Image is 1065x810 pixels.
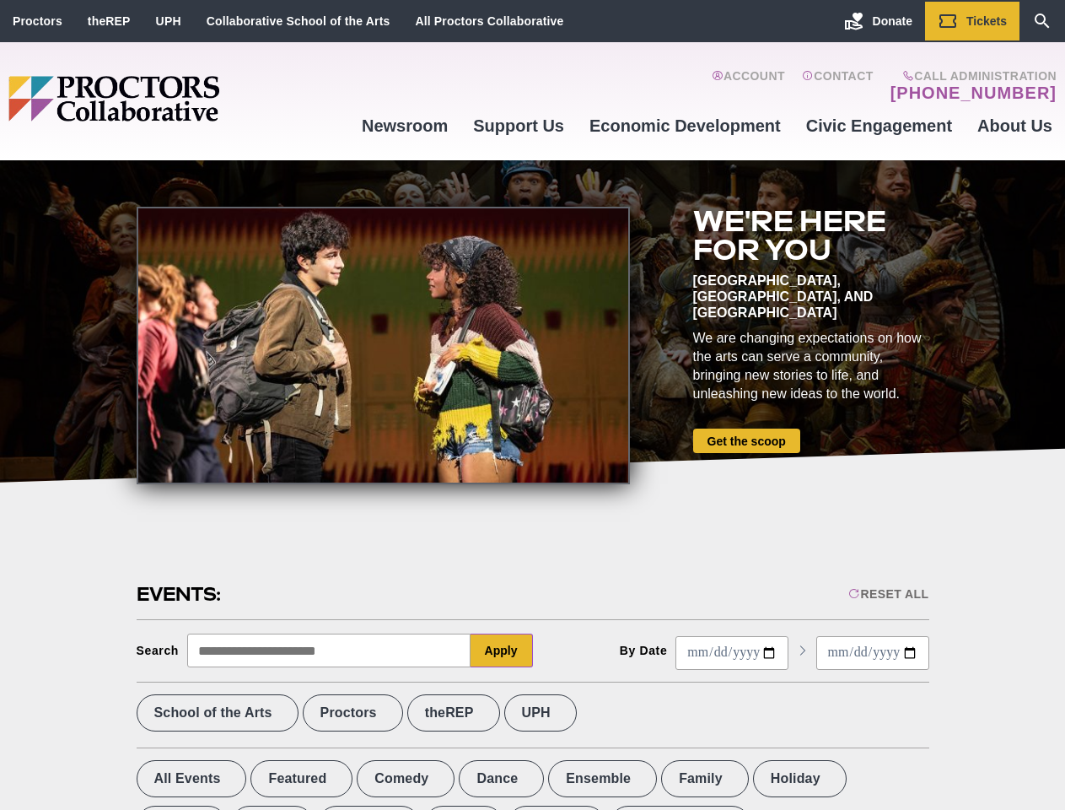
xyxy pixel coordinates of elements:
a: Search [1019,2,1065,40]
label: Dance [459,760,544,797]
a: About Us [965,103,1065,148]
a: Proctors [13,14,62,28]
a: Tickets [925,2,1019,40]
a: UPH [156,14,181,28]
h2: We're here for you [693,207,929,264]
a: [PHONE_NUMBER] [890,83,1057,103]
a: Account [712,69,785,103]
a: Economic Development [577,103,793,148]
label: Comedy [357,760,455,797]
div: By Date [620,644,668,657]
label: Ensemble [548,760,657,797]
label: All Events [137,760,247,797]
a: Civic Engagement [793,103,965,148]
span: Tickets [966,14,1007,28]
span: Call Administration [885,69,1057,83]
label: School of the Arts [137,694,299,732]
button: Apply [471,634,533,667]
label: Family [661,760,749,797]
a: theREP [88,14,131,28]
label: UPH [504,694,577,732]
a: Contact [802,69,874,103]
a: All Proctors Collaborative [415,14,563,28]
img: Proctors logo [8,76,349,121]
div: [GEOGRAPHIC_DATA], [GEOGRAPHIC_DATA], and [GEOGRAPHIC_DATA] [693,273,929,321]
a: Support Us [460,103,577,148]
label: theREP [407,694,500,732]
div: Search [137,644,180,657]
div: We are changing expectations on how the arts can serve a community, bringing new stories to life,... [693,329,929,403]
label: Proctors [303,694,403,732]
span: Donate [873,14,912,28]
label: Holiday [753,760,847,797]
a: Donate [831,2,925,40]
div: Reset All [848,587,928,601]
label: Featured [250,760,352,797]
a: Newsroom [349,103,460,148]
a: Collaborative School of the Arts [207,14,390,28]
a: Get the scoop [693,429,800,453]
h2: Events: [137,581,223,607]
